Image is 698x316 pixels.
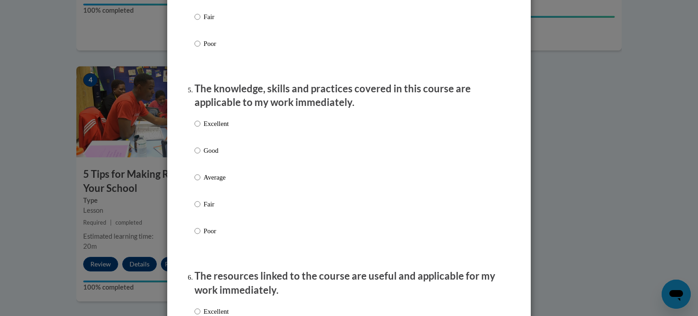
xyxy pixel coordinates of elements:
[204,39,229,49] p: Poor
[204,226,229,236] p: Poor
[194,269,504,297] p: The resources linked to the course are useful and applicable for my work immediately.
[204,145,229,155] p: Good
[194,12,200,22] input: Fair
[194,39,200,49] input: Poor
[204,119,229,129] p: Excellent
[204,199,229,209] p: Fair
[194,172,200,182] input: Average
[204,12,229,22] p: Fair
[194,199,200,209] input: Fair
[194,226,200,236] input: Poor
[194,145,200,155] input: Good
[204,172,229,182] p: Average
[194,119,200,129] input: Excellent
[194,82,504,110] p: The knowledge, skills and practices covered in this course are applicable to my work immediately.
